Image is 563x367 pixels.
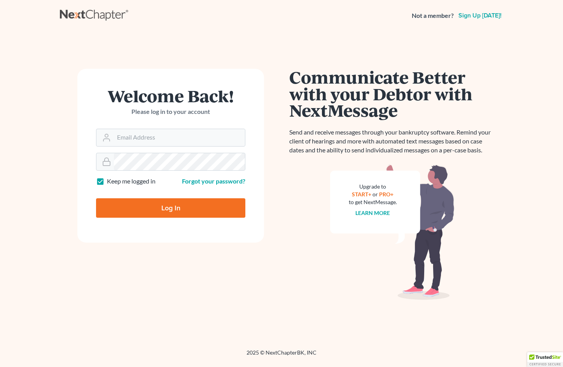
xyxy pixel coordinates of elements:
input: Email Address [114,129,245,146]
span: or [373,191,378,197]
div: to get NextMessage. [349,198,397,206]
img: nextmessage_bg-59042aed3d76b12b5cd301f8e5b87938c9018125f34e5fa2b7a6b67550977c72.svg [330,164,455,300]
div: 2025 © NextChapterBK, INC [60,349,503,363]
h1: Communicate Better with your Debtor with NextMessage [289,69,495,119]
a: Sign up [DATE]! [457,12,503,19]
a: Learn more [356,210,390,216]
label: Keep me logged in [107,177,156,186]
div: TrustedSite Certified [527,352,563,367]
a: Forgot your password? [182,177,245,185]
div: Upgrade to [349,183,397,190]
a: START+ [352,191,372,197]
input: Log In [96,198,245,218]
a: PRO+ [379,191,394,197]
p: Please log in to your account [96,107,245,116]
p: Send and receive messages through your bankruptcy software. Remind your client of hearings and mo... [289,128,495,155]
strong: Not a member? [412,11,454,20]
h1: Welcome Back! [96,87,245,104]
